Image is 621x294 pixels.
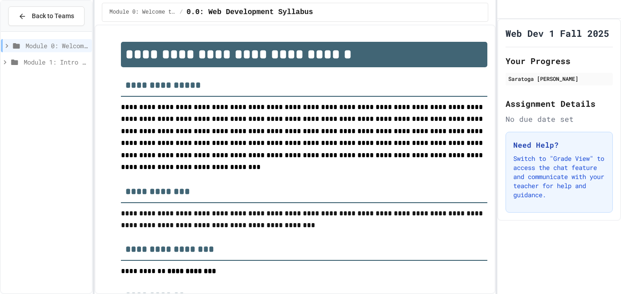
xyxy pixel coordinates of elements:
h1: Web Dev 1 Fall 2025 [506,27,609,40]
span: Back to Teams [32,11,74,21]
h2: Assignment Details [506,97,613,110]
span: / [180,9,183,16]
h2: Your Progress [506,55,613,67]
div: Saratoga [PERSON_NAME] [508,75,610,83]
p: Switch to "Grade View" to access the chat feature and communicate with your teacher for help and ... [513,154,605,199]
div: No due date set [506,114,613,125]
span: Module 0: Welcome to Web Development [25,41,88,50]
button: Back to Teams [8,6,85,26]
span: Module 0: Welcome to Web Development [110,9,176,16]
span: Module 1: Intro to the Web [24,57,88,67]
h3: Need Help? [513,140,605,150]
span: 0.0: Web Development Syllabus [186,7,313,18]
